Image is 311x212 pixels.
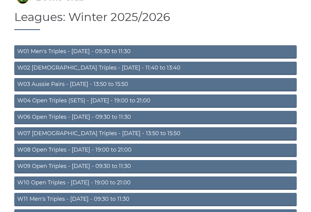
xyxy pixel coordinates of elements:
[14,62,297,75] a: W02 [DEMOGRAPHIC_DATA] Triples - [DATE] - 11:40 to 13:40
[14,160,297,173] a: W09 Open Triples - [DATE] - 09:30 to 11:30
[14,45,297,59] a: W01 Men's Triples - [DATE] - 09:30 to 11:30
[14,144,297,157] a: W08 Open Triples - [DATE] - 19:00 to 21:00
[14,78,297,91] a: W03 Aussie Pairs - [DATE] - 13:50 to 15:50
[14,127,297,141] a: W07 [DEMOGRAPHIC_DATA] Triples - [DATE] - 13:50 to 15:50
[14,94,297,108] a: W04 Open Triples (SETS) - [DATE] - 19:00 to 21:00
[14,193,297,206] a: W11 Men's Triples - [DATE] - 09:30 to 11:30
[14,11,297,30] h1: Leagues: Winter 2025/2026
[14,111,297,124] a: W06 Open Triples - [DATE] - 09:30 to 11:30
[14,176,297,190] a: W10 Open Triples - [DATE] - 19:00 to 21:00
